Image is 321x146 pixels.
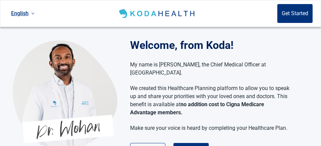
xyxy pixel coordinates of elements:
[130,37,296,53] h1: Welcome, from Koda!
[8,8,37,19] a: Current language: English
[118,8,197,19] img: Koda Health
[31,12,35,15] span: down
[130,124,290,132] p: Make sure your voice is heard by completing your Healthcare Plan.
[130,101,264,116] strong: no addition cost to Cigna Medicare Advantage members.
[130,61,290,77] p: My name is [PERSON_NAME], the Chief Medical Officer at [GEOGRAPHIC_DATA].
[130,84,290,117] p: We created this Healthcare Planning platform to allow you to speak up and share your priorities w...
[277,4,313,23] button: Get Started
